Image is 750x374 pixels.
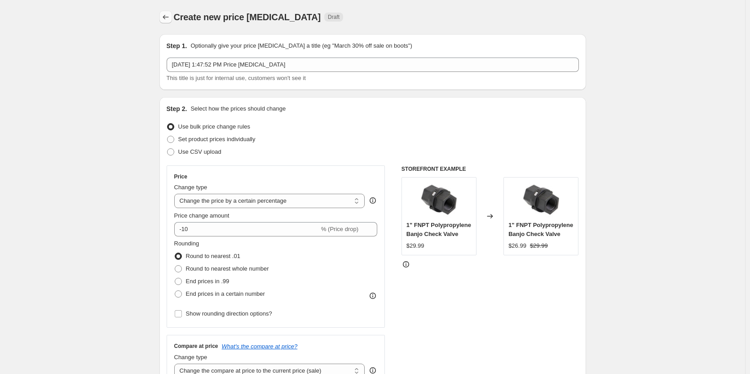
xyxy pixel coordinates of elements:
div: $26.99 [508,241,526,250]
strike: $29.99 [530,241,548,250]
span: 1" FNPT Polypropylene Banjo Check Valve [508,222,573,237]
span: Price change amount [174,212,229,219]
button: Price change jobs [159,11,172,23]
input: -15 [174,222,319,236]
p: Select how the prices should change [190,104,286,113]
h3: Compare at price [174,343,218,350]
span: Change type [174,354,207,361]
div: help [368,196,377,205]
span: End prices in a certain number [186,290,265,297]
span: % (Price drop) [321,226,358,232]
h2: Step 2. [167,104,187,113]
h2: Step 1. [167,41,187,50]
img: HTSUIYSIYEJDOWLBYCNYRNBD_80x.webp [421,182,457,218]
span: This title is just for internal use, customers won't see it [167,75,306,81]
input: 30% off holiday sale [167,58,579,72]
span: Change type [174,184,207,191]
span: Draft [328,13,340,21]
span: Use bulk price change rules [178,123,250,130]
div: $29.99 [406,241,424,250]
img: HTSUIYSIYEJDOWLBYCNYRNBD_80x.webp [523,182,559,218]
span: Show rounding direction options? [186,310,272,317]
span: Set product prices individually [178,136,256,142]
button: What's the compare at price? [222,343,298,350]
span: End prices in .99 [186,278,229,285]
span: Round to nearest .01 [186,253,240,259]
span: Rounding [174,240,199,247]
span: Use CSV upload [178,148,221,155]
span: Round to nearest whole number [186,265,269,272]
span: Create new price [MEDICAL_DATA] [174,12,321,22]
span: 1" FNPT Polypropylene Banjo Check Valve [406,222,471,237]
h3: Price [174,173,187,180]
p: Optionally give your price [MEDICAL_DATA] a title (eg "March 30% off sale on boots") [190,41,412,50]
h6: STOREFRONT EXAMPLE [401,165,579,173]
